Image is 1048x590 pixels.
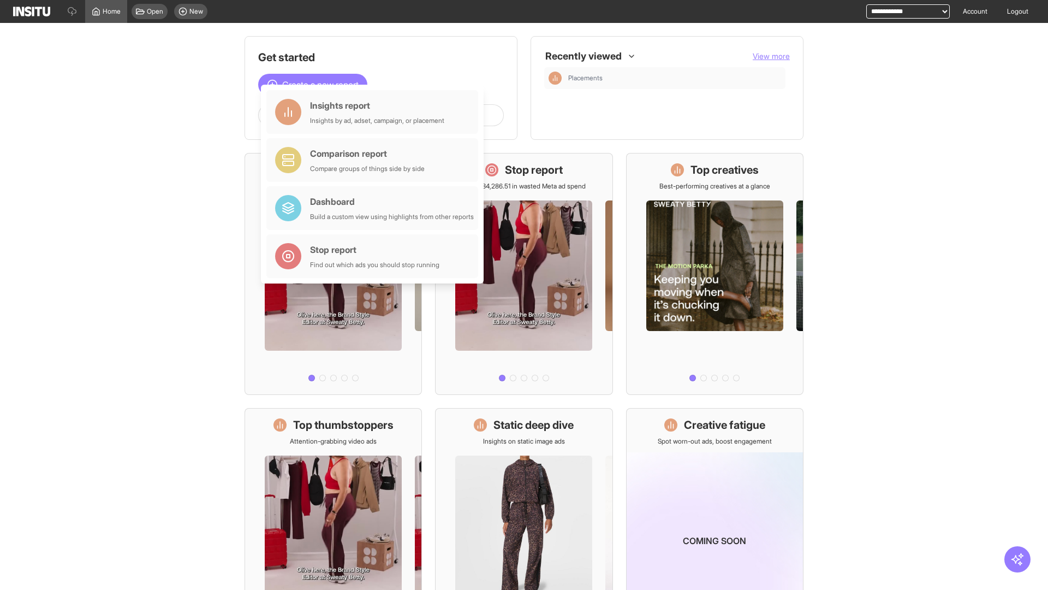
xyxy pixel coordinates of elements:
p: Save £34,286.51 in wasted Meta ad spend [462,182,586,191]
span: Placements [568,74,603,82]
div: Stop report [310,243,439,256]
div: Comparison report [310,147,425,160]
div: Insights report [310,99,444,112]
span: Open [147,7,163,16]
img: Logo [13,7,50,16]
div: Insights [549,72,562,85]
div: Find out which ads you should stop running [310,261,439,269]
div: Compare groups of things side by side [310,164,425,173]
p: Attention-grabbing video ads [290,437,377,446]
span: View more [753,51,790,61]
h1: Top creatives [690,162,759,178]
p: Best-performing creatives at a glance [659,182,770,191]
span: Create a new report [282,78,359,91]
div: Build a custom view using highlights from other reports [310,213,474,221]
span: New [189,7,203,16]
h1: Stop report [505,162,563,178]
h1: Top thumbstoppers [293,417,394,433]
a: What's live nowSee all active ads instantly [245,153,422,395]
button: View more [753,51,790,62]
a: Top creativesBest-performing creatives at a glance [626,153,803,395]
div: Dashboard [310,195,474,208]
h1: Static deep dive [493,417,574,433]
div: Insights by ad, adset, campaign, or placement [310,116,444,125]
a: Stop reportSave £34,286.51 in wasted Meta ad spend [435,153,612,395]
h1: Get started [258,50,504,65]
span: Home [103,7,121,16]
p: Insights on static image ads [483,437,565,446]
button: Create a new report [258,74,367,96]
span: Placements [568,74,781,82]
